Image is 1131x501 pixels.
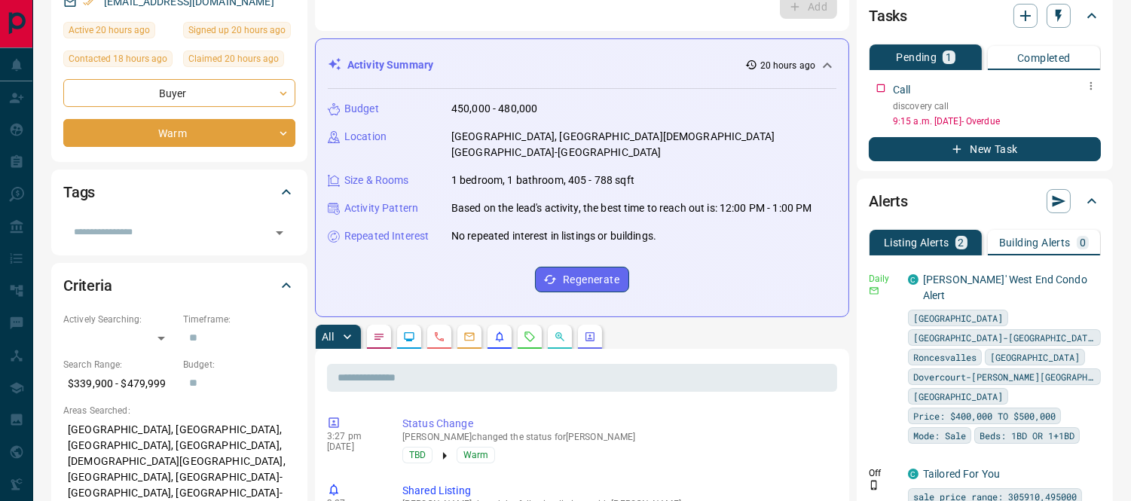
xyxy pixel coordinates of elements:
[63,174,295,210] div: Tags
[183,50,295,72] div: Mon Aug 18 2025
[63,180,95,204] h2: Tags
[494,331,506,343] svg: Listing Alerts
[328,51,836,79] div: Activity Summary20 hours ago
[913,408,1056,423] span: Price: $400,000 TO $500,000
[63,22,176,43] div: Mon Aug 18 2025
[1080,237,1086,248] p: 0
[869,183,1101,219] div: Alerts
[63,267,295,304] div: Criteria
[908,469,919,479] div: condos.ca
[869,137,1101,161] button: New Task
[347,57,433,73] p: Activity Summary
[188,23,286,38] span: Signed up 20 hours ago
[69,51,167,66] span: Contacted 18 hours ago
[884,237,949,248] p: Listing Alerts
[535,267,629,292] button: Regenerate
[990,350,1080,365] span: [GEOGRAPHIC_DATA]
[409,448,426,463] span: TBD
[451,228,656,244] p: No repeated interest in listings or buildings.
[908,274,919,285] div: condos.ca
[893,99,1101,113] p: discovery call
[373,331,385,343] svg: Notes
[63,119,295,147] div: Warm
[63,273,112,298] h2: Criteria
[344,173,409,188] p: Size & Rooms
[344,228,429,244] p: Repeated Interest
[913,369,1096,384] span: Dovercourt-[PERSON_NAME][GEOGRAPHIC_DATA]
[869,189,908,213] h2: Alerts
[63,404,295,417] p: Areas Searched:
[913,389,1003,404] span: [GEOGRAPHIC_DATA]
[958,237,964,248] p: 2
[63,79,295,107] div: Buyer
[1017,53,1071,63] p: Completed
[183,358,295,371] p: Budget:
[463,448,488,463] span: Warm
[403,331,415,343] svg: Lead Browsing Activity
[923,273,1087,301] a: [PERSON_NAME]' West End Condo Alert
[913,428,966,443] span: Mode: Sale
[923,468,1000,480] a: Tailored For You
[402,483,831,499] p: Shared Listing
[402,432,831,442] p: [PERSON_NAME] changed the status for [PERSON_NAME]
[183,22,295,43] div: Mon Aug 18 2025
[869,286,879,296] svg: Email
[344,101,379,117] p: Budget
[327,441,380,452] p: [DATE]
[869,4,907,28] h2: Tasks
[188,51,279,66] span: Claimed 20 hours ago
[913,310,1003,325] span: [GEOGRAPHIC_DATA]
[344,200,418,216] p: Activity Pattern
[869,272,899,286] p: Daily
[999,237,1071,248] p: Building Alerts
[322,331,334,342] p: All
[554,331,566,343] svg: Opportunities
[524,331,536,343] svg: Requests
[269,222,290,243] button: Open
[433,331,445,343] svg: Calls
[869,480,879,490] svg: Push Notification Only
[584,331,596,343] svg: Agent Actions
[893,115,1101,128] p: 9:15 a.m. [DATE] - Overdue
[402,416,831,432] p: Status Change
[913,330,1096,345] span: [GEOGRAPHIC_DATA]-[GEOGRAPHIC_DATA]
[760,59,815,72] p: 20 hours ago
[63,313,176,326] p: Actively Searching:
[63,371,176,396] p: $339,900 - $479,999
[183,313,295,326] p: Timeframe:
[896,52,937,63] p: Pending
[893,82,911,98] p: Call
[63,50,176,72] div: Mon Aug 18 2025
[344,129,387,145] p: Location
[980,428,1074,443] span: Beds: 1BD OR 1+1BD
[451,173,634,188] p: 1 bedroom, 1 bathroom, 405 - 788 sqft
[946,52,952,63] p: 1
[451,200,812,216] p: Based on the lead's activity, the best time to reach out is: 12:00 PM - 1:00 PM
[913,350,977,365] span: Roncesvalles
[69,23,150,38] span: Active 20 hours ago
[63,358,176,371] p: Search Range:
[451,101,537,117] p: 450,000 - 480,000
[451,129,836,160] p: [GEOGRAPHIC_DATA], [GEOGRAPHIC_DATA][DEMOGRAPHIC_DATA][GEOGRAPHIC_DATA]-[GEOGRAPHIC_DATA]
[327,431,380,441] p: 3:27 pm
[463,331,475,343] svg: Emails
[869,466,899,480] p: Off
